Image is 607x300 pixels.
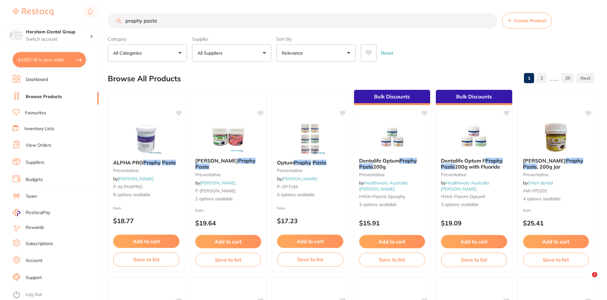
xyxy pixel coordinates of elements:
span: [PERSON_NAME] [195,157,238,164]
p: $19.09 [441,219,507,227]
button: Save to list [277,252,343,266]
em: Prophy [566,157,583,164]
span: 200g [373,163,386,170]
span: by [195,180,236,186]
button: Add to cart [113,235,179,248]
button: Save to list [195,253,262,267]
small: preventative [113,168,179,173]
label: Sort By [276,36,356,42]
input: Search Products [108,13,497,29]
img: Dentalife Optum F Prophy Paste 200g with Fluoride [453,121,494,153]
a: Subscriptions [26,241,53,247]
span: by [113,176,153,182]
span: by [523,180,553,186]
span: 2 options available [195,196,262,202]
button: Add to cart [523,235,589,248]
p: All Categories [113,50,144,56]
a: Orien dental [528,180,553,186]
button: Save to list [359,253,425,267]
button: $4,007.78 in your order [13,52,86,67]
span: 3 options available [359,202,425,208]
em: Paste [523,163,537,170]
em: Prophy [143,159,161,166]
button: Add to cart [441,235,507,248]
img: ALPHA PRO Prophy Paste [126,123,167,155]
a: Healthware Australia [PERSON_NAME] [441,180,489,191]
span: by [441,180,489,191]
span: 4 options available [523,196,589,202]
span: from [113,206,121,210]
b: Ainsworth Junior Prophy Paste, 200g Jar [523,158,589,170]
p: Switch account [26,36,90,43]
em: Paste [313,159,326,166]
span: RestocqPay [26,210,50,216]
h2: Browse All Products [108,74,181,83]
em: Prophy [238,157,255,164]
div: Bulk Discounts [436,90,512,105]
label: Supplier [192,36,271,42]
p: $15.91 [359,219,425,227]
em: Prophy [294,159,311,166]
small: preventative [195,172,262,177]
span: Dentalife Optum F [441,157,485,164]
a: Favourites [25,110,46,116]
a: [PERSON_NAME] [200,180,236,186]
label: Category [108,36,187,42]
em: Paste [195,163,209,170]
a: Browse Products [26,94,62,100]
span: Create Product [514,18,546,23]
img: RestocqPay [13,209,20,216]
h4: Horsham Dental Group [26,29,90,35]
span: ALPHA PRO [113,159,143,166]
button: All Categories [108,44,187,62]
span: from [195,208,203,213]
em: Prophy [485,157,503,164]
a: Support [26,275,42,281]
span: by [359,180,407,191]
p: ...... [549,75,559,82]
a: Budgets [26,177,43,183]
button: Save to list [523,253,589,267]
a: Rewards [26,224,44,231]
button: Add to cart [277,235,343,248]
span: Dentalife Optum [359,157,399,164]
span: , 200g Jar [537,163,560,170]
button: Reset [379,44,395,62]
span: 200g with Fluoride [455,163,500,170]
a: RestocqPay [13,209,50,216]
a: 20 [561,72,574,84]
button: All Suppliers [192,44,271,62]
iframe: Intercom live chat [579,272,594,287]
em: Prophy [399,157,417,164]
b: Dentalife Optum F Prophy Paste 200g with Fluoride [441,158,507,170]
button: Save to list [441,253,507,267]
a: View Orders [26,142,51,149]
span: from [277,206,285,210]
span: 6 options available [277,192,343,198]
button: Create Product [502,13,552,29]
span: HWA-parent-optumf [441,194,485,199]
button: Relevance [276,44,356,62]
img: Dentalife Optum Prophy Paste 200g [371,121,413,153]
span: [PERSON_NAME] [523,157,566,164]
a: Restocq Logo [13,5,53,19]
span: 1 [592,272,597,277]
small: Preventative [441,172,507,177]
img: Ainsworth Junior Prophy Paste, 200g Jar [535,121,577,153]
a: Healthware Australia [PERSON_NAME] [359,180,407,191]
a: 2 [537,72,547,84]
a: 1 [524,72,534,84]
span: HWA-parent-Dprophy [359,194,405,199]
em: Paste [162,159,176,166]
b: Optum Prophy Paste [277,160,343,165]
small: Preventative [359,172,425,177]
span: by [277,176,317,182]
a: Suppliers [26,159,44,166]
img: Optum Prophy Paste [289,123,331,155]
span: Optum [277,159,294,166]
a: Account [26,257,42,264]
img: Ainsworth Prophy Paste [208,121,249,153]
b: Ainsworth Prophy Paste [195,158,262,170]
b: Dentalife Optum Prophy Paste 200g [359,158,425,170]
b: ALPHA PRO Prophy Paste [113,160,179,165]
